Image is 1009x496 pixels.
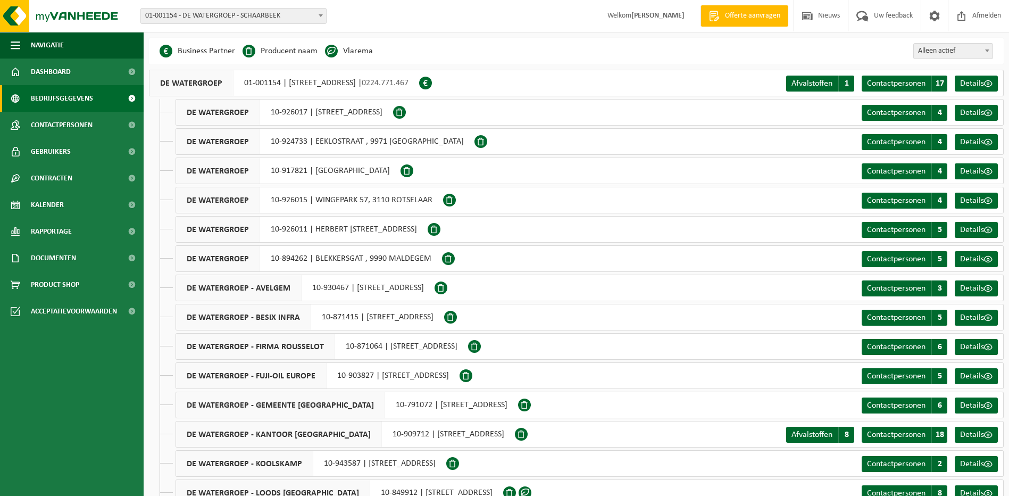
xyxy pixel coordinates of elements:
[862,76,947,92] a: Contactpersonen 17
[722,11,783,21] span: Offerte aanvragen
[913,43,993,59] span: Alleen actief
[862,280,947,296] a: Contactpersonen 3
[176,304,444,330] div: 10-871415 | [STREET_ADDRESS]
[867,460,925,468] span: Contactpersonen
[955,280,998,296] a: Details
[960,196,984,205] span: Details
[176,304,311,330] span: DE WATERGROEP - BESIX INFRA
[362,79,408,87] span: 0224.771.467
[176,392,518,418] div: 10-791072 | [STREET_ADDRESS]
[786,76,854,92] a: Afvalstoffen 1
[931,105,947,121] span: 4
[176,99,393,126] div: 10-926017 | [STREET_ADDRESS]
[960,284,984,293] span: Details
[31,298,117,325] span: Acceptatievoorwaarden
[960,460,984,468] span: Details
[838,427,854,443] span: 8
[862,251,947,267] a: Contactpersonen 5
[31,218,72,245] span: Rapportage
[176,217,260,242] span: DE WATERGROEP
[31,85,93,112] span: Bedrijfsgegevens
[867,167,925,176] span: Contactpersonen
[862,398,947,414] a: Contactpersonen 6
[960,255,984,263] span: Details
[955,456,998,472] a: Details
[862,368,947,384] a: Contactpersonen 5
[862,222,947,238] a: Contactpersonen 5
[149,70,234,96] span: DE WATERGROEP
[960,226,984,234] span: Details
[867,255,925,263] span: Contactpersonen
[862,339,947,355] a: Contactpersonen 6
[862,193,947,209] a: Contactpersonen 4
[931,76,947,92] span: 17
[862,134,947,150] a: Contactpersonen 4
[176,246,260,271] span: DE WATERGROEP
[631,12,685,20] strong: [PERSON_NAME]
[176,129,260,154] span: DE WATERGROEP
[838,76,854,92] span: 1
[31,165,72,192] span: Contracten
[955,76,998,92] a: Details
[960,431,984,439] span: Details
[791,79,832,88] span: Afvalstoffen
[960,79,984,88] span: Details
[243,43,318,59] li: Producent naam
[176,392,385,418] span: DE WATERGROEP - GEMEENTE [GEOGRAPHIC_DATA]
[176,334,335,359] span: DE WATERGROEP - FIRMA ROUSSELOT
[867,109,925,117] span: Contactpersonen
[955,251,998,267] a: Details
[160,43,235,59] li: Business Partner
[931,251,947,267] span: 5
[867,401,925,410] span: Contactpersonen
[955,163,998,179] a: Details
[176,451,313,476] span: DE WATERGROEP - KOOLSKAMP
[140,8,327,24] span: 01-001154 - DE WATERGROEP - SCHAARBEEK
[31,271,79,298] span: Product Shop
[914,44,993,59] span: Alleen actief
[955,134,998,150] a: Details
[862,310,947,326] a: Contactpersonen 5
[931,310,947,326] span: 5
[960,372,984,381] span: Details
[931,456,947,472] span: 2
[5,473,178,496] iframe: chat widget
[931,222,947,238] span: 5
[176,363,327,388] span: DE WATERGROEP - FUJI-OIL EUROPE
[867,138,925,146] span: Contactpersonen
[931,339,947,355] span: 6
[176,216,428,243] div: 10-926011 | HERBERT [STREET_ADDRESS]
[31,32,64,59] span: Navigatie
[176,333,468,360] div: 10-871064 | [STREET_ADDRESS]
[862,456,947,472] a: Contactpersonen 2
[31,192,64,218] span: Kalender
[960,401,984,410] span: Details
[176,187,260,213] span: DE WATERGROEP
[931,368,947,384] span: 5
[960,343,984,351] span: Details
[931,280,947,296] span: 3
[701,5,788,27] a: Offerte aanvragen
[960,138,984,146] span: Details
[786,427,854,443] a: Afvalstoffen 8
[149,70,419,96] div: 01-001154 | [STREET_ADDRESS] |
[862,105,947,121] a: Contactpersonen 4
[931,193,947,209] span: 4
[31,112,93,138] span: Contactpersonen
[31,245,76,271] span: Documenten
[867,372,925,381] span: Contactpersonen
[867,313,925,322] span: Contactpersonen
[960,167,984,176] span: Details
[960,313,984,322] span: Details
[176,100,260,125] span: DE WATERGROEP
[176,275,302,301] span: DE WATERGROEP - AVELGEM
[955,339,998,355] a: Details
[955,368,998,384] a: Details
[955,105,998,121] a: Details
[955,193,998,209] a: Details
[931,163,947,179] span: 4
[791,431,832,439] span: Afvalstoffen
[955,310,998,326] a: Details
[176,421,515,448] div: 10-909712 | [STREET_ADDRESS]
[176,158,401,184] div: 10-917821 | [GEOGRAPHIC_DATA]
